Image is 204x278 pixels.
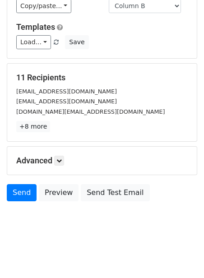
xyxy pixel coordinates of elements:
iframe: Chat Widget [159,235,204,278]
a: Templates [16,22,55,32]
small: [DOMAIN_NAME][EMAIL_ADDRESS][DOMAIN_NAME] [16,108,165,115]
a: Preview [39,184,79,201]
h5: Advanced [16,156,188,166]
a: Send Test Email [81,184,149,201]
h5: 11 Recipients [16,73,188,83]
a: Send [7,184,37,201]
a: Load... [16,35,51,49]
small: [EMAIL_ADDRESS][DOMAIN_NAME] [16,98,117,105]
a: +8 more [16,121,50,132]
button: Save [65,35,88,49]
small: [EMAIL_ADDRESS][DOMAIN_NAME] [16,88,117,95]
